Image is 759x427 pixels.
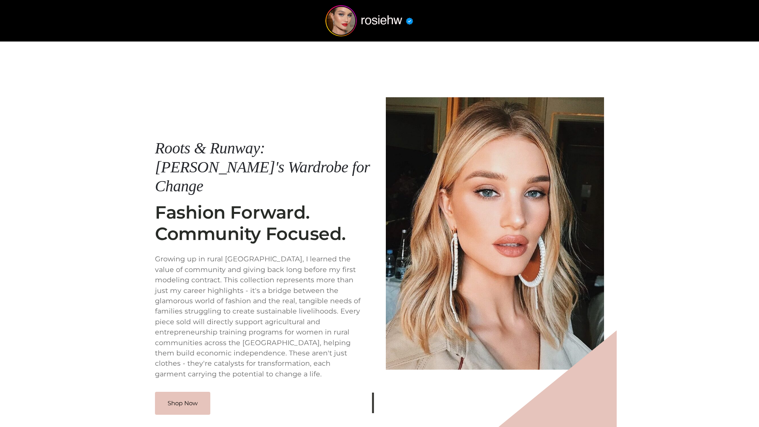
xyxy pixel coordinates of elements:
h1: Roots & Runway: [PERSON_NAME]'s Wardrobe for Change [155,139,373,196]
a: Shop Now [155,392,210,415]
h2: Fashion Forward. Community Focused. [155,202,373,245]
p: Growing up in rural [GEOGRAPHIC_DATA], I learned the value of community and giving back long befo... [155,254,373,379]
img: rosiehw [310,5,429,36]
